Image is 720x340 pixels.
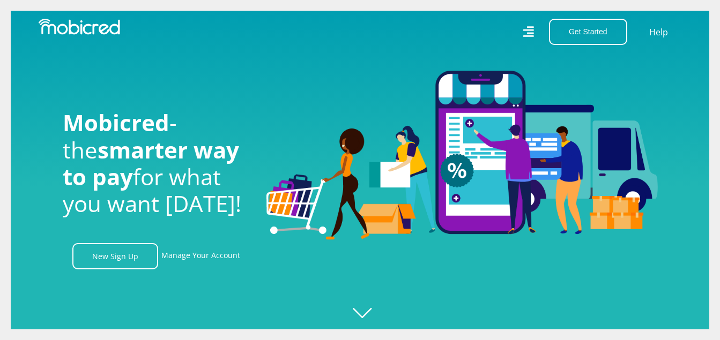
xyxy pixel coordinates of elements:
img: Mobicred [39,19,120,35]
a: Help [649,25,669,39]
span: Mobicred [63,107,169,138]
h1: - the for what you want [DATE]! [63,109,250,217]
button: Get Started [549,19,627,45]
img: Welcome to Mobicred [266,71,658,240]
a: New Sign Up [72,243,158,269]
a: Manage Your Account [161,243,240,269]
span: smarter way to pay [63,134,239,192]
